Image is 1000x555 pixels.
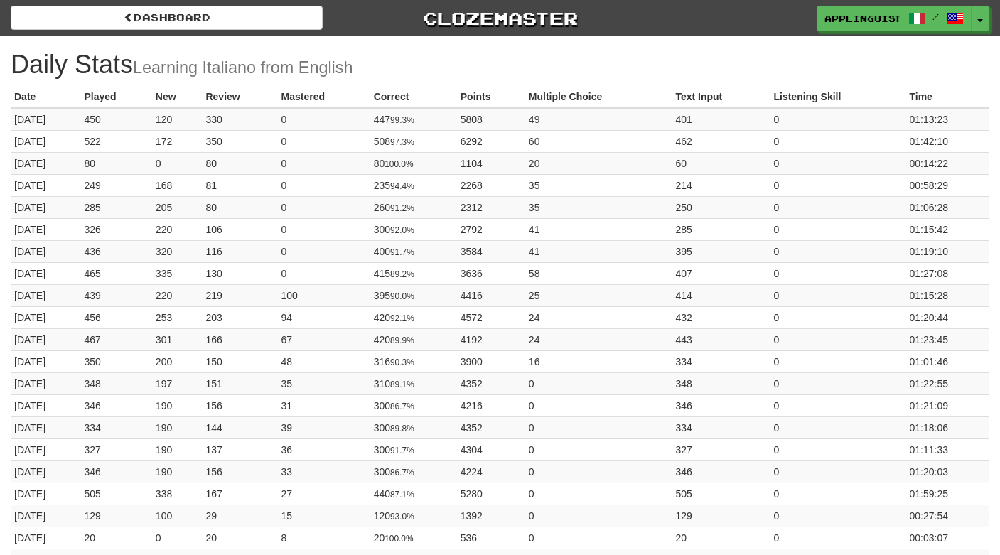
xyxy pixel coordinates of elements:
[457,218,525,240] td: 2792
[905,394,989,416] td: 01:21:09
[390,512,414,522] small: 93.0%
[457,372,525,394] td: 4352
[278,483,370,505] td: 27
[457,350,525,372] td: 3900
[11,196,80,218] td: [DATE]
[770,218,905,240] td: 0
[202,152,277,174] td: 80
[905,328,989,350] td: 01:23:45
[278,130,370,152] td: 0
[457,460,525,483] td: 4224
[905,372,989,394] td: 01:22:55
[370,416,457,438] td: 300
[525,460,672,483] td: 0
[824,12,901,25] span: Applinguist
[770,527,905,549] td: 0
[672,328,770,350] td: 443
[905,130,989,152] td: 01:42:10
[11,328,80,350] td: [DATE]
[278,284,370,306] td: 100
[11,438,80,460] td: [DATE]
[80,86,151,108] th: Played
[202,174,277,196] td: 81
[370,372,457,394] td: 310
[525,174,672,196] td: 35
[457,262,525,284] td: 3636
[457,152,525,174] td: 1104
[80,108,151,131] td: 450
[370,460,457,483] td: 300
[672,527,770,549] td: 20
[152,328,203,350] td: 301
[80,152,151,174] td: 80
[390,402,414,411] small: 86.7%
[152,306,203,328] td: 253
[370,505,457,527] td: 120
[457,306,525,328] td: 4572
[672,284,770,306] td: 414
[390,490,414,500] small: 87.1%
[202,328,277,350] td: 166
[370,174,457,196] td: 235
[152,460,203,483] td: 190
[770,394,905,416] td: 0
[457,240,525,262] td: 3584
[672,152,770,174] td: 60
[278,460,370,483] td: 33
[770,460,905,483] td: 0
[152,152,203,174] td: 0
[11,483,80,505] td: [DATE]
[11,130,80,152] td: [DATE]
[11,152,80,174] td: [DATE]
[672,218,770,240] td: 285
[11,350,80,372] td: [DATE]
[672,416,770,438] td: 334
[80,350,151,372] td: 350
[370,306,457,328] td: 420
[525,284,672,306] td: 25
[278,416,370,438] td: 39
[80,460,151,483] td: 346
[525,108,672,131] td: 49
[80,483,151,505] td: 505
[278,108,370,131] td: 0
[370,527,457,549] td: 20
[11,306,80,328] td: [DATE]
[672,438,770,460] td: 327
[770,240,905,262] td: 0
[202,284,277,306] td: 219
[390,291,414,301] small: 90.0%
[525,372,672,394] td: 0
[370,218,457,240] td: 300
[133,58,353,77] small: Learning Italiano from English
[278,438,370,460] td: 36
[525,394,672,416] td: 0
[202,460,277,483] td: 156
[905,86,989,108] th: Time
[905,527,989,549] td: 00:03:07
[152,284,203,306] td: 220
[457,174,525,196] td: 2268
[672,174,770,196] td: 214
[457,130,525,152] td: 6292
[932,11,940,21] span: /
[370,152,457,174] td: 80
[11,6,323,30] a: Dashboard
[457,108,525,131] td: 5808
[385,159,413,169] small: 100.0%
[152,372,203,394] td: 197
[202,108,277,131] td: 330
[80,372,151,394] td: 348
[80,284,151,306] td: 439
[370,350,457,372] td: 316
[905,350,989,372] td: 01:01:46
[370,394,457,416] td: 300
[390,424,414,433] small: 89.8%
[11,416,80,438] td: [DATE]
[278,152,370,174] td: 0
[457,416,525,438] td: 4352
[770,483,905,505] td: 0
[152,505,203,527] td: 100
[202,350,277,372] td: 150
[525,240,672,262] td: 41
